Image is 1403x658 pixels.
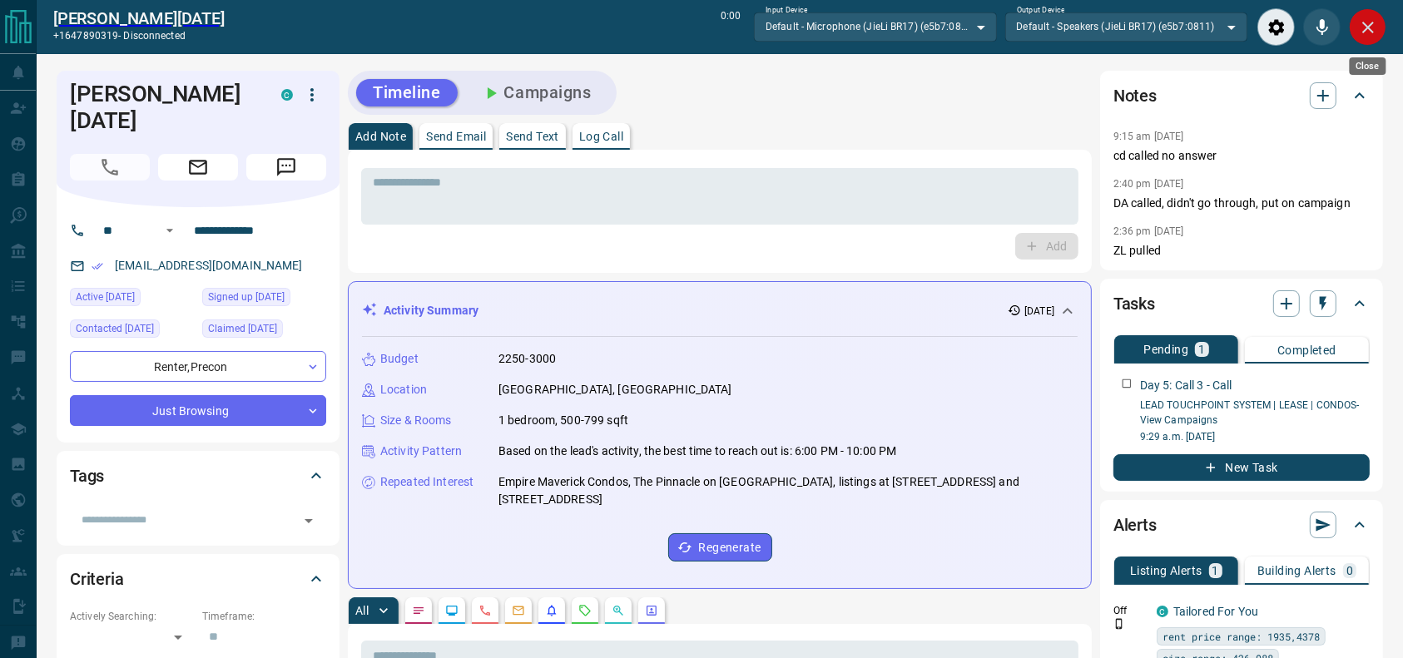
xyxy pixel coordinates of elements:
h2: Alerts [1113,512,1157,538]
span: Contacted [DATE] [76,320,154,337]
p: +1647890319 - [53,28,225,43]
h2: Tasks [1113,290,1155,317]
div: Mute [1303,8,1341,46]
div: Default - Speakers (JieLi BR17) (e5b7:0811) [1005,12,1247,41]
p: Pending [1143,344,1188,355]
p: 2:36 pm [DATE] [1113,225,1184,237]
svg: Email Verified [92,260,103,272]
p: Budget [380,350,419,368]
p: 9:15 am [DATE] [1113,131,1184,142]
p: ZL pulled [1113,242,1370,260]
p: Send Email [426,131,486,142]
div: Thu Jun 23 2022 [202,288,326,311]
div: Renter , Precon [70,351,326,382]
p: 0 [1346,565,1353,576]
button: Open [160,220,180,240]
div: Default - Microphone (JieLi BR17) (e5b7:0811) [754,12,996,41]
label: Output Device [1017,5,1064,16]
p: Actively Searching: [70,609,194,624]
div: Close [1350,57,1386,75]
span: Call [70,154,150,181]
span: disconnected [124,30,186,42]
span: Email [158,154,238,181]
p: Send Text [506,131,559,142]
a: [EMAIL_ADDRESS][DOMAIN_NAME] [115,259,303,272]
p: [DATE] [1024,304,1054,319]
p: 1 [1212,565,1219,576]
label: Input Device [766,5,808,16]
h2: Tags [70,463,104,489]
p: Day 5: Call 3 - Call [1140,377,1232,394]
div: Tasks [1113,284,1370,324]
div: condos.ca [281,89,293,101]
p: Add Note [355,131,406,142]
p: Log Call [579,131,623,142]
svg: Agent Actions [645,604,658,617]
p: Size & Rooms [380,412,452,429]
h2: Criteria [70,566,124,592]
div: Audio Settings [1257,8,1295,46]
div: Tags [70,456,326,496]
svg: Calls [478,604,492,617]
h2: Notes [1113,82,1157,109]
div: condos.ca [1157,606,1168,617]
p: All [355,605,369,616]
svg: Push Notification Only [1113,618,1125,630]
p: Empire Maverick Condos, The Pinnacle on [GEOGRAPHIC_DATA], listings at [STREET_ADDRESS] and [STRE... [498,473,1078,508]
p: Based on the lead's activity, the best time to reach out is: 6:00 PM - 10:00 PM [498,443,896,460]
p: Activity Pattern [380,443,462,460]
svg: Opportunities [612,604,625,617]
p: Location [380,381,427,398]
div: Fri Aug 08 2025 [70,319,194,343]
p: Listing Alerts [1130,565,1202,576]
span: Active [DATE] [76,289,135,305]
div: Thu Mar 27 2025 [202,319,326,343]
div: Alerts [1113,505,1370,545]
h1: [PERSON_NAME][DATE] [70,81,256,134]
svg: Lead Browsing Activity [445,604,459,617]
div: Criteria [70,559,326,599]
p: Activity Summary [384,302,478,319]
p: 0:00 [721,8,741,46]
div: Just Browsing [70,395,326,426]
span: Message [246,154,326,181]
a: [PERSON_NAME][DATE] [53,8,225,28]
div: Activity Summary[DATE] [362,295,1078,326]
button: Timeline [356,79,458,106]
div: Notes [1113,76,1370,116]
p: DA called, didn't go through, put on campaign [1113,195,1370,212]
div: Mon Aug 04 2025 [70,288,194,311]
div: Close [1349,8,1386,46]
button: Regenerate [668,533,772,562]
p: Completed [1277,344,1336,356]
svg: Requests [578,604,592,617]
p: 2:40 pm [DATE] [1113,178,1184,190]
span: rent price range: 1935,4378 [1163,628,1320,645]
p: 1 [1198,344,1205,355]
svg: Listing Alerts [545,604,558,617]
p: Timeframe: [202,609,326,624]
p: Repeated Interest [380,473,473,491]
p: Building Alerts [1257,565,1336,576]
a: Tailored For You [1173,605,1258,618]
button: Campaigns [464,79,608,106]
button: Open [297,509,320,532]
a: LEAD TOUCHPOINT SYSTEM | LEASE | CONDOS- View Campaigns [1140,399,1360,426]
span: Signed up [DATE] [208,289,285,305]
span: Claimed [DATE] [208,320,277,337]
p: 2250-3000 [498,350,556,368]
p: Off [1113,603,1147,618]
svg: Emails [512,604,525,617]
p: cd called no answer [1113,147,1370,165]
p: 1 bedroom, 500-799 sqft [498,412,628,429]
svg: Notes [412,604,425,617]
p: 9:29 a.m. [DATE] [1140,429,1370,444]
button: New Task [1113,454,1370,481]
p: [GEOGRAPHIC_DATA], [GEOGRAPHIC_DATA] [498,381,732,398]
